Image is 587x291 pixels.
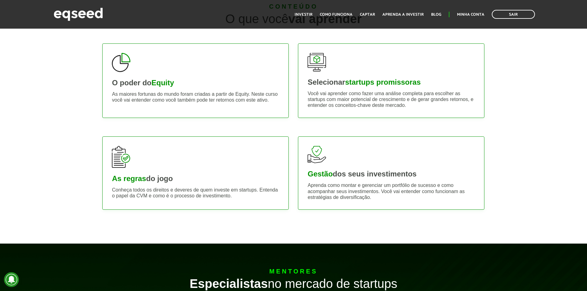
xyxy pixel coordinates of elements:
div: O poder do [112,79,279,87]
div: Mentores [102,268,484,274]
a: Como funciona [320,13,353,17]
strong: startups promissoras [345,78,421,86]
p: Aprenda como montar e gerenciar um portfólio de sucesso e como acompanhar seus investimentos. Voc... [308,182,475,200]
img: poder-equity.svg [112,53,130,72]
a: Sair [492,10,535,19]
a: Aprenda a investir [382,13,424,17]
div: Selecionar [308,79,475,86]
img: regras-jogo.svg [112,146,130,168]
img: EqSeed [54,6,103,22]
strong: Equity [151,79,174,87]
p: As maiores fortunas do mundo foram criadas a partir de Equity. Neste curso você vai entender como... [112,91,279,103]
a: Captar [360,13,375,17]
div: do jogo [112,175,279,182]
a: Minha conta [457,13,484,17]
a: Investir [295,13,312,17]
p: Conheça todos os direitos e deveres de quem investe em startups. Entenda o papel da CVM e como é ... [112,187,279,199]
strong: As regras [112,174,146,183]
strong: Gestão [308,170,332,178]
strong: Especialistas [190,277,268,290]
div: dos seus investimentos [308,170,475,178]
div: no mercado de startups [102,277,484,290]
p: Você vai aprender como fazer uma análise completa para escolher as startups com maior potencial d... [308,91,475,108]
img: gestao-investimentos.svg [308,146,326,163]
a: Blog [431,13,441,17]
img: startups-promissoras.svg [308,53,326,71]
